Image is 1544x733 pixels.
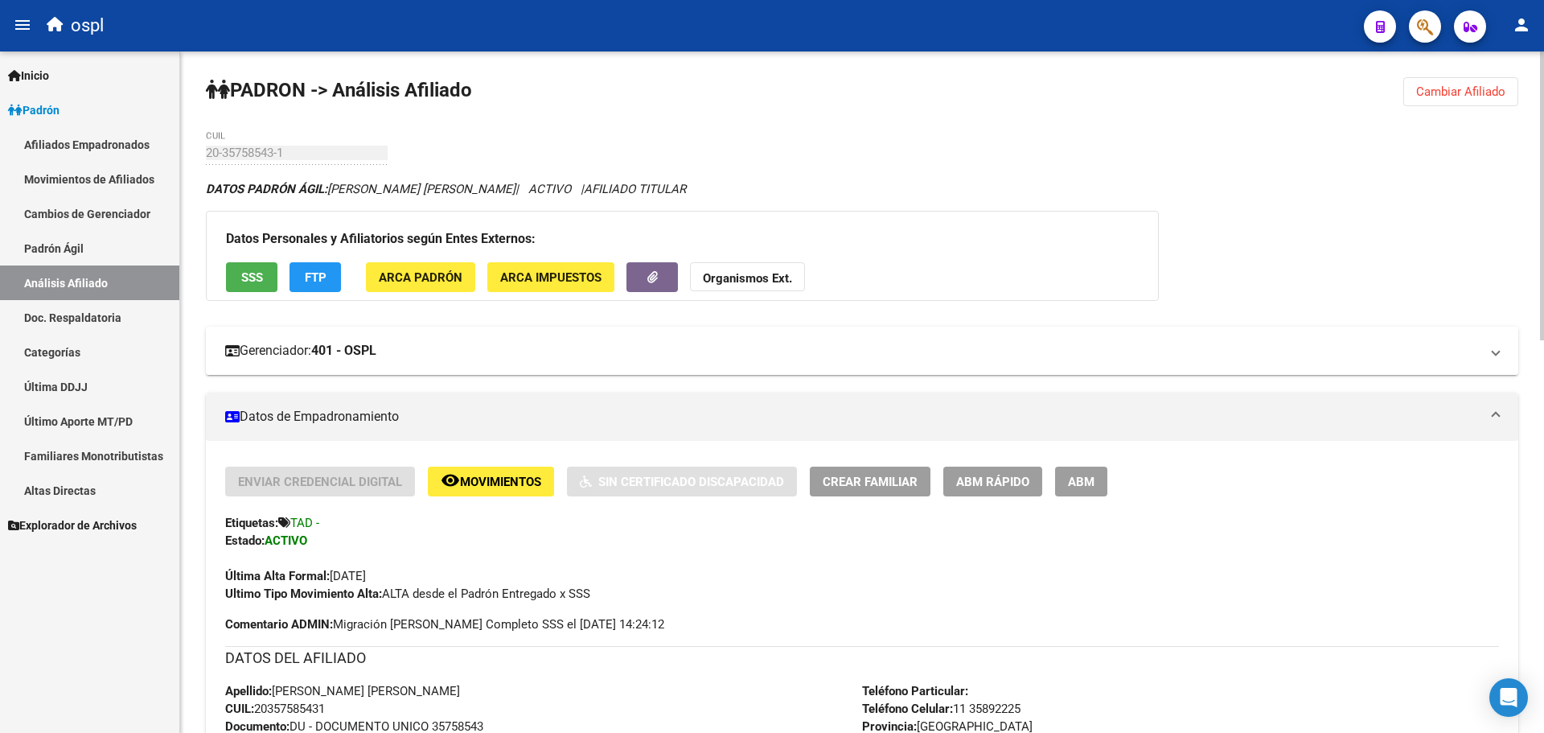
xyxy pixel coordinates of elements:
[584,182,686,196] span: AFILIADO TITULAR
[703,271,792,286] strong: Organismos Ext.
[225,569,330,583] strong: Última Alta Formal:
[225,516,278,530] strong: Etiquetas:
[500,270,602,285] span: ARCA Impuestos
[810,467,930,496] button: Crear Familiar
[428,467,554,496] button: Movimientos
[206,182,515,196] span: [PERSON_NAME] [PERSON_NAME]
[225,617,333,632] strong: Comentario ADMIN:
[8,67,49,84] span: Inicio
[690,262,805,292] button: Organismos Ext.
[225,702,325,716] span: 20357585431
[862,684,968,698] strong: Teléfono Particular:
[598,475,784,489] span: Sin Certificado Discapacidad
[862,702,953,716] strong: Teléfono Celular:
[206,79,472,101] strong: PADRON -> Análisis Afiliado
[487,262,614,292] button: ARCA Impuestos
[265,533,307,548] strong: ACTIVO
[225,467,415,496] button: Enviar Credencial Digital
[225,587,382,601] strong: Ultimo Tipo Movimiento Alta:
[441,471,460,490] mat-icon: remove_red_eye
[206,182,686,196] i: | ACTIVO |
[206,393,1518,441] mat-expansion-panel-header: Datos de Empadronamiento
[71,8,104,43] span: ospl
[206,182,327,196] strong: DATOS PADRÓN ÁGIL:
[1512,15,1531,35] mat-icon: person
[1489,678,1528,717] div: Open Intercom Messenger
[290,516,319,530] span: TAD -
[225,569,366,583] span: [DATE]
[366,262,475,292] button: ARCA Padrón
[862,702,1020,716] span: 11 35892225
[225,702,254,716] strong: CUIL:
[943,467,1042,496] button: ABM Rápido
[379,270,462,285] span: ARCA Padrón
[1416,84,1505,99] span: Cambiar Afiliado
[311,342,376,360] strong: 401 - OSPL
[8,517,137,534] span: Explorador de Archivos
[238,475,402,489] span: Enviar Credencial Digital
[289,262,341,292] button: FTP
[225,408,1480,426] mat-panel-title: Datos de Empadronamiento
[8,101,60,119] span: Padrón
[1403,77,1518,106] button: Cambiar Afiliado
[567,467,797,496] button: Sin Certificado Discapacidad
[241,270,263,285] span: SSS
[225,684,460,698] span: [PERSON_NAME] [PERSON_NAME]
[226,228,1139,250] h3: Datos Personales y Afiliatorios según Entes Externos:
[225,342,1480,360] mat-panel-title: Gerenciador:
[225,533,265,548] strong: Estado:
[206,327,1518,375] mat-expansion-panel-header: Gerenciador:401 - OSPL
[823,475,918,489] span: Crear Familiar
[225,684,272,698] strong: Apellido:
[460,475,541,489] span: Movimientos
[1068,475,1094,489] span: ABM
[225,616,664,633] span: Migración [PERSON_NAME] Completo SSS el [DATE] 14:24:12
[956,475,1029,489] span: ABM Rápido
[226,262,277,292] button: SSS
[305,270,326,285] span: FTP
[225,647,1499,669] h3: DATOS DEL AFILIADO
[1055,467,1107,496] button: ABM
[225,587,590,601] span: ALTA desde el Padrón Entregado x SSS
[13,15,32,35] mat-icon: menu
